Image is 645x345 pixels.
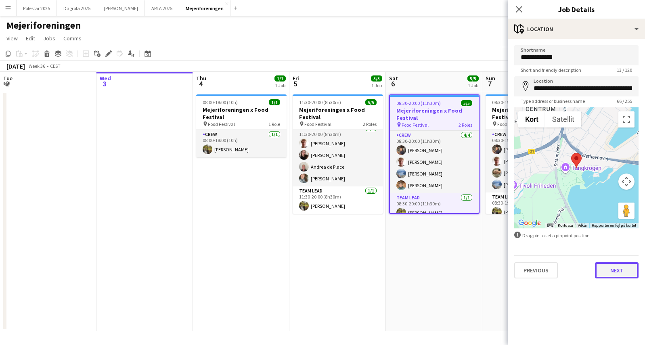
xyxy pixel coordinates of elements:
[304,121,331,127] span: Food Festival
[6,35,18,42] span: View
[145,0,179,16] button: ARLA 2025
[291,79,299,88] span: 5
[208,121,235,127] span: Food Festival
[514,67,588,73] span: Short and friendly description
[363,121,377,127] span: 2 Roles
[388,79,398,88] span: 6
[6,62,25,70] div: [DATE]
[610,98,639,104] span: 66 / 255
[610,67,639,73] span: 13 / 120
[203,99,238,105] span: 08:00-18:00 (10h)
[508,19,645,39] div: Location
[618,111,635,128] button: Slå fuld skærm til/fra
[514,98,591,104] span: Type address or business name
[516,218,543,228] img: Google
[486,75,495,82] span: Sun
[486,130,576,192] app-card-role: Crew4/408:30-19:00 (10h30m)[PERSON_NAME][PERSON_NAME][PERSON_NAME][PERSON_NAME]
[514,262,558,278] button: Previous
[486,94,576,214] app-job-card: 08:30-19:00 (10h30m)5/5Mejeriforeningen x Food Festival Food Festival2 RolesCrew4/408:30-19:00 (1...
[57,0,97,16] button: Dagrofa 2025
[396,100,441,106] span: 08:30-20:00 (11h30m)
[40,33,59,44] a: Jobs
[390,131,479,193] app-card-role: Crew4/408:30-20:00 (11h30m)[PERSON_NAME][PERSON_NAME][PERSON_NAME][PERSON_NAME]
[461,100,472,106] span: 5/5
[497,121,524,127] span: Food Festival
[371,75,382,82] span: 5/5
[23,33,38,44] a: Edit
[196,106,287,121] h3: Mejeriforeningen x Food Festival
[17,0,57,16] button: Polestar 2025
[592,223,636,228] a: Rapporter en fejl på kortet
[27,63,47,69] span: Week 36
[402,122,429,128] span: Food Festival
[293,75,299,82] span: Fri
[196,75,206,82] span: Thu
[371,82,382,88] div: 1 Job
[196,130,287,157] app-card-role: Crew1/108:00-18:00 (10h)[PERSON_NAME]
[293,106,383,121] h3: Mejeriforeningen x Food Festival
[195,79,206,88] span: 4
[390,107,479,121] h3: Mejeriforeningen x Food Festival
[389,75,398,82] span: Sat
[516,218,543,228] a: Åbn dette området i Google Maps (åbner i et nyt vindue)
[514,232,639,239] div: Drag pin to set a pinpoint position
[558,223,573,228] button: Kortdata
[547,223,553,228] button: Tastaturgenveje
[459,122,472,128] span: 2 Roles
[578,223,587,228] a: Vilkår (åbnes i en ny fane)
[486,106,576,121] h3: Mejeriforeningen x Food Festival
[6,19,81,31] h1: Mejeriforeningen
[595,262,639,278] button: Next
[60,33,85,44] a: Comms
[468,82,478,88] div: 1 Job
[467,75,479,82] span: 5/5
[275,82,285,88] div: 1 Job
[43,35,55,42] span: Jobs
[389,94,480,214] app-job-card: 08:30-20:00 (11h30m)5/5Mejeriforeningen x Food Festival Food Festival2 RolesCrew4/408:30-20:00 (1...
[518,111,545,128] button: Vis vejkort
[2,79,13,88] span: 2
[98,79,111,88] span: 3
[618,174,635,190] button: Styringselement til kortkamera
[26,35,35,42] span: Edit
[484,79,495,88] span: 7
[97,0,145,16] button: [PERSON_NAME]
[274,75,286,82] span: 1/1
[365,99,377,105] span: 5/5
[196,94,287,157] app-job-card: 08:00-18:00 (10h)1/1Mejeriforeningen x Food Festival Food Festival1 RoleCrew1/108:00-18:00 (10h)[...
[293,94,383,214] app-job-card: 11:30-20:00 (8h30m)5/5Mejeriforeningen x Food Festival Food Festival2 RolesCrew4/411:30-20:00 (8h...
[390,193,479,221] app-card-role: Team Lead1/108:30-20:00 (11h30m)[PERSON_NAME]
[50,63,61,69] div: CEST
[293,124,383,186] app-card-role: Crew4/411:30-20:00 (8h30m)[PERSON_NAME][PERSON_NAME]Andrea de Place[PERSON_NAME]
[3,75,13,82] span: Tue
[269,99,280,105] span: 1/1
[293,186,383,214] app-card-role: Team Lead1/111:30-20:00 (8h30m)[PERSON_NAME]
[486,192,576,220] app-card-role: Team Lead1/108:30-19:00 (10h30m)[PERSON_NAME]
[3,33,21,44] a: View
[545,111,581,128] button: Vis satellitbilleder
[618,203,635,219] button: Træk Pegman hen på kortet for at åbne Street View
[100,75,111,82] span: Wed
[179,0,230,16] button: Mejeriforeningen
[299,99,341,105] span: 11:30-20:00 (8h30m)
[508,4,645,15] h3: Job Details
[63,35,82,42] span: Comms
[268,121,280,127] span: 1 Role
[492,99,536,105] span: 08:30-19:00 (10h30m)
